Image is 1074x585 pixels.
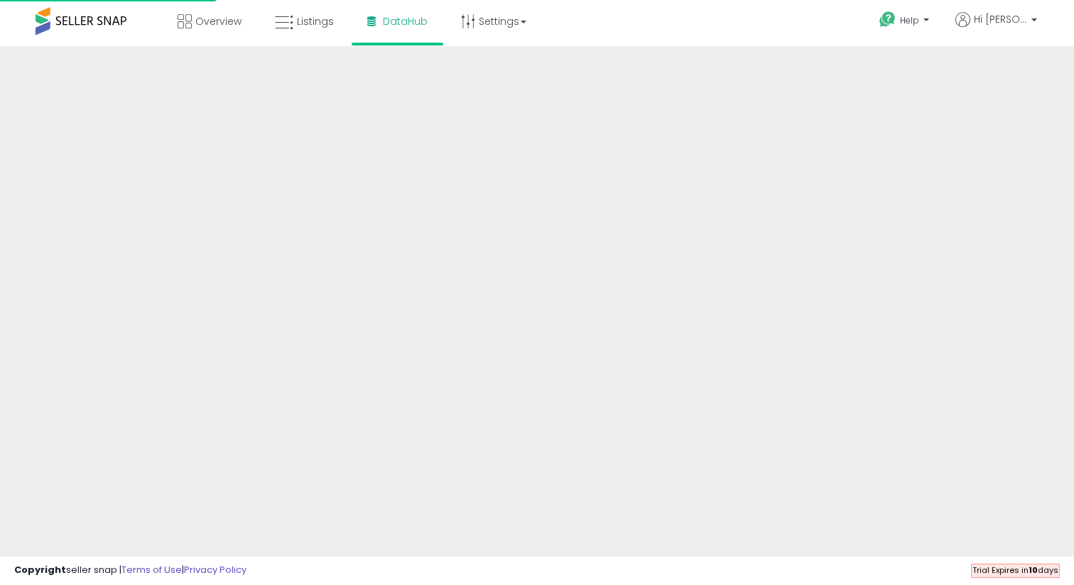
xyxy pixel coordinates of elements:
[879,11,896,28] i: Get Help
[121,563,182,576] a: Terms of Use
[14,564,246,577] div: seller snap | |
[383,14,428,28] span: DataHub
[14,563,66,576] strong: Copyright
[195,14,242,28] span: Overview
[974,12,1027,26] span: Hi [PERSON_NAME]
[184,563,246,576] a: Privacy Policy
[955,12,1037,44] a: Hi [PERSON_NAME]
[900,14,919,26] span: Help
[972,564,1058,576] span: Trial Expires in days
[297,14,334,28] span: Listings
[1029,564,1038,576] b: 10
